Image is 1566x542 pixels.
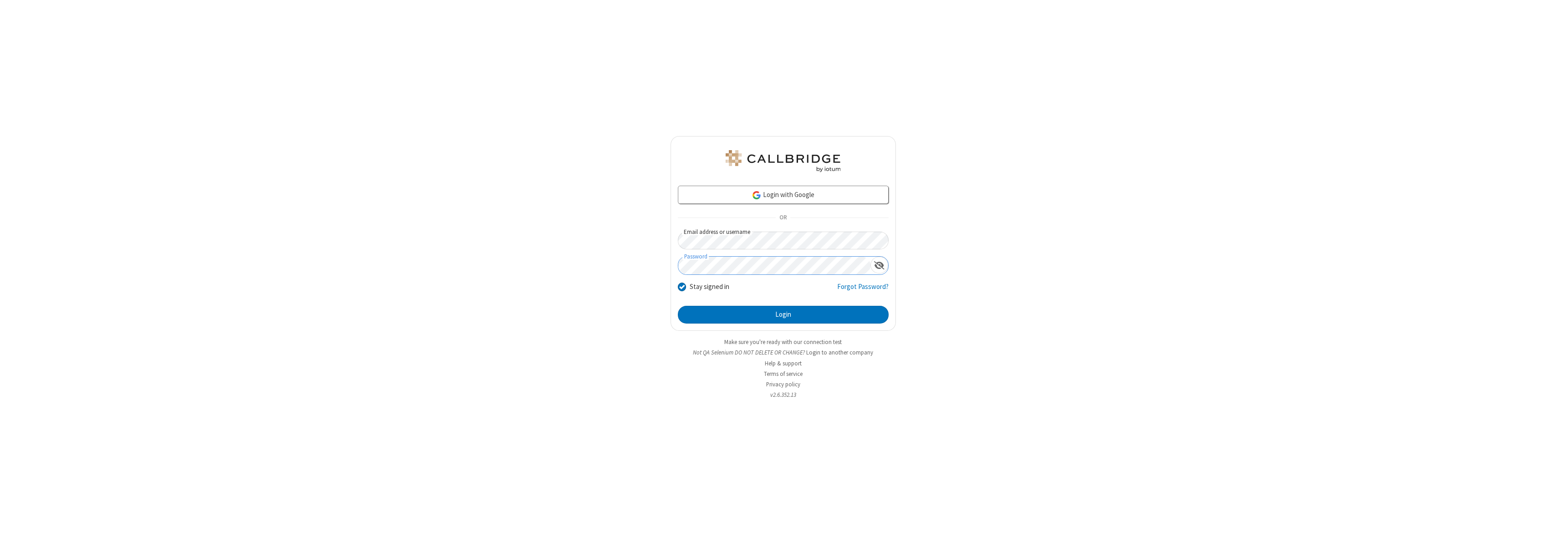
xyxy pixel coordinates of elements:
[764,370,803,378] a: Terms of service
[678,186,889,204] a: Login with Google
[671,348,896,357] li: Not QA Selenium DO NOT DELETE OR CHANGE?
[776,212,790,224] span: OR
[671,390,896,399] li: v2.6.352.13
[690,282,729,292] label: Stay signed in
[765,360,802,367] a: Help & support
[678,306,889,324] button: Login
[724,150,842,172] img: QA Selenium DO NOT DELETE OR CHANGE
[870,257,888,274] div: Show password
[678,257,870,274] input: Password
[837,282,889,299] a: Forgot Password?
[806,348,873,357] button: Login to another company
[724,338,842,346] a: Make sure you're ready with our connection test
[766,380,800,388] a: Privacy policy
[752,190,762,200] img: google-icon.png
[678,232,889,249] input: Email address or username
